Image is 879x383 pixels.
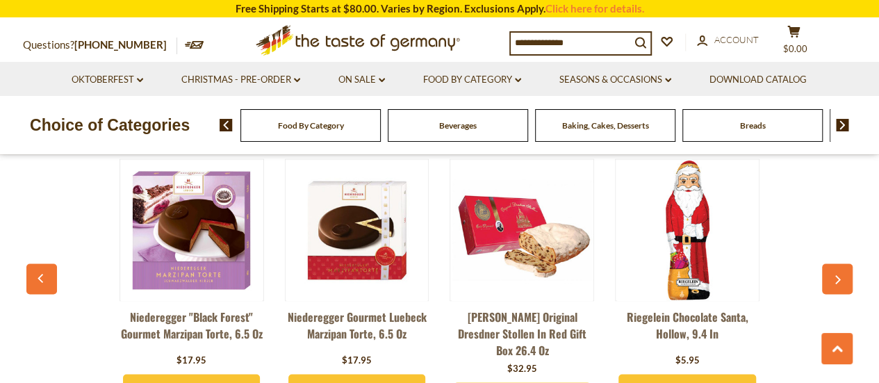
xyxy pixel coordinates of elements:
a: Food By Category [278,120,344,131]
a: Seasons & Occasions [559,72,671,88]
a: Breads [740,120,766,131]
a: Download Catalog [709,72,807,88]
div: $5.95 [675,353,700,367]
a: Niederegger Gourmet Luebeck Marzipan Torte, 6.5 oz [285,308,429,350]
img: Niederegger Gourmet Luebeck Marzipan Torte, 6.5 oz [286,159,427,300]
img: previous arrow [220,119,233,131]
div: $32.95 [507,361,537,375]
p: Questions? [23,36,177,54]
div: $17.95 [176,353,206,367]
button: $0.00 [773,25,815,60]
a: On Sale [338,72,385,88]
a: Baking, Cakes, Desserts [562,120,649,131]
a: [PHONE_NUMBER] [74,38,167,51]
div: $17.95 [342,353,372,367]
a: Beverages [439,120,477,131]
a: [PERSON_NAME] Original Dresdner Stollen in Red Gift Box 26.4 oz [450,308,594,358]
a: Food By Category [423,72,521,88]
a: Christmas - PRE-ORDER [181,72,300,88]
a: Niederegger "Black Forest" Gourmet Marzipan Torte, 6.5 oz [120,308,264,350]
img: Riegelein Chocolate Santa, Hollow, 9.4 in [617,159,758,300]
a: Riegelein Chocolate Santa, Hollow, 9.4 in [615,308,759,350]
a: Click here for details. [545,2,644,15]
a: Account [697,33,759,48]
span: Account [714,34,759,45]
img: Emil Reimann Original Dresdner Stollen in Red Gift Box 26.4 oz [452,159,593,300]
img: Niederegger [121,159,262,300]
a: Oktoberfest [72,72,143,88]
span: $0.00 [783,43,807,54]
img: next arrow [836,119,849,131]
